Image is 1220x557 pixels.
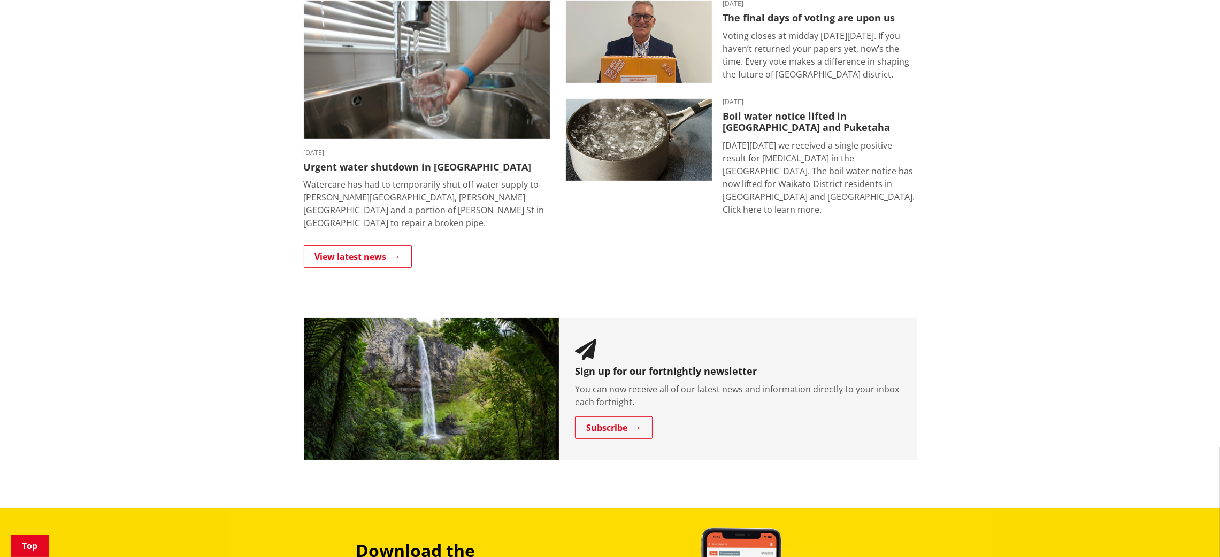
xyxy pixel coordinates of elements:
time: [DATE] [304,150,550,156]
h3: Sign up for our fortnightly newsletter [575,366,901,377]
p: You can now receive all of our latest news and information directly to your inbox each fortnight. [575,383,901,408]
a: [DATE] The final days of voting are upon us Voting closes at midday [DATE][DATE]. If you haven’t ... [566,1,917,83]
a: View latest news [304,245,412,268]
p: [DATE][DATE] we received a single positive result for [MEDICAL_DATA] in the [GEOGRAPHIC_DATA]. Th... [723,139,917,216]
a: Top [11,535,49,557]
a: boil water notice gordonton puketaha [DATE] Boil water notice lifted in [GEOGRAPHIC_DATA] and Puk... [566,99,917,216]
img: Newsletter banner [304,318,559,460]
a: Subscribe [575,416,653,439]
h3: The final days of voting are upon us [723,12,917,24]
iframe: Messenger Launcher [1171,512,1209,551]
h3: Boil water notice lifted in [GEOGRAPHIC_DATA] and Puketaha [723,111,917,134]
time: [DATE] [723,1,917,7]
img: water image [304,1,550,139]
h3: Urgent water shutdown in [GEOGRAPHIC_DATA] [304,161,550,173]
a: [DATE] Urgent water shutdown in [GEOGRAPHIC_DATA] Watercare has had to temporarily shut off water... [304,1,550,229]
img: Craig Hobbs editorial elections [566,1,712,83]
p: Watercare has had to temporarily shut off water supply to [PERSON_NAME][GEOGRAPHIC_DATA], [PERSON... [304,178,550,229]
p: Voting closes at midday [DATE][DATE]. If you haven’t returned your papers yet, now’s the time. Ev... [723,29,917,81]
img: boil water notice [566,99,712,181]
time: [DATE] [723,99,917,105]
